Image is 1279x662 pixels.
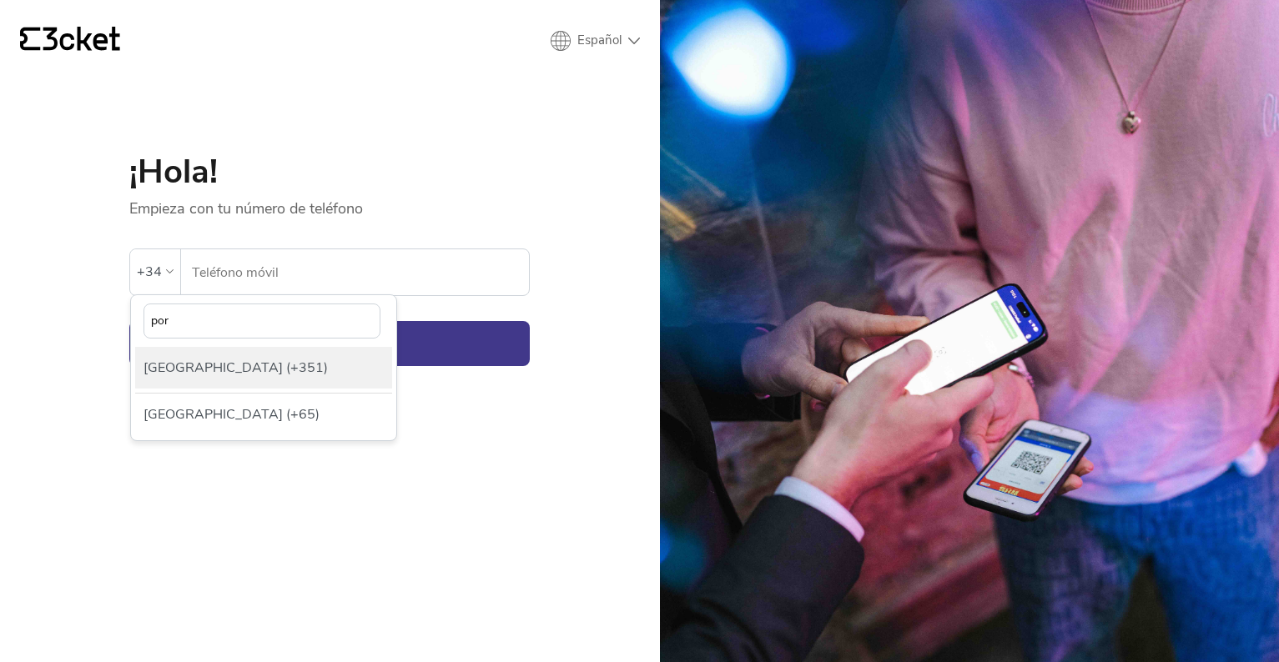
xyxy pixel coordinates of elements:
input: País [144,303,380,339]
a: {' '} [20,27,120,55]
label: Teléfono móvil [181,249,529,296]
input: Teléfono móvil [191,249,529,295]
h1: ¡Hola! [129,155,530,188]
div: [GEOGRAPHIC_DATA] (+65) [135,394,392,435]
p: Empieza con tu número de teléfono [129,188,530,218]
div: +34 [137,259,162,284]
div: [GEOGRAPHIC_DATA] (+351) [135,347,392,389]
button: Continuar [129,321,530,366]
g: {' '} [20,28,40,51]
